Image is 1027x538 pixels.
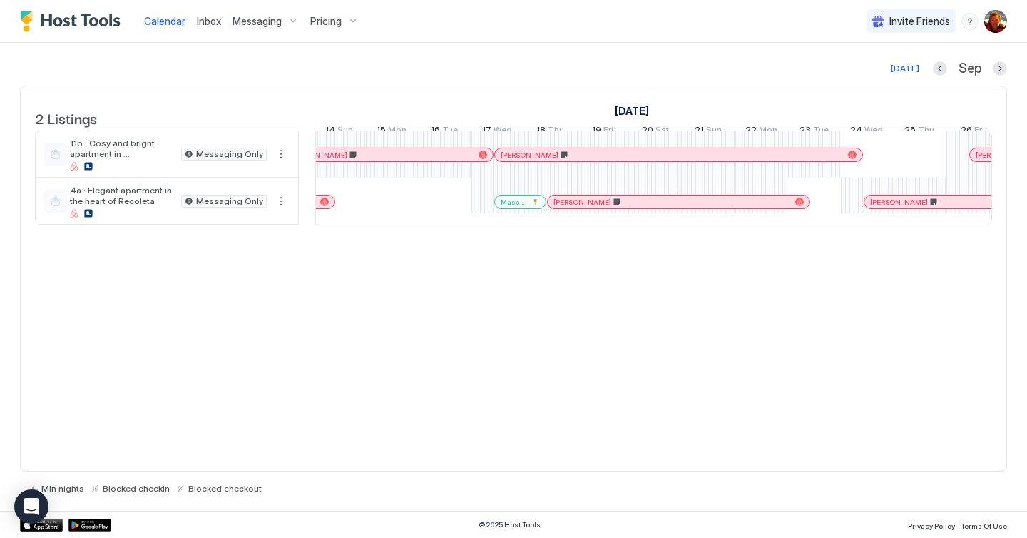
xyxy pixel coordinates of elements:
[431,124,440,139] span: 16
[961,522,1007,530] span: Terms Of Use
[197,15,221,27] span: Inbox
[103,483,170,494] span: Blocked checkin
[638,121,673,142] a: September 20, 2025
[901,121,938,142] a: September 25, 2025
[799,124,811,139] span: 23
[603,124,613,139] span: Fri
[373,121,410,142] a: September 15, 2025
[70,185,175,206] span: 4a · Elegant apartment in the heart of Recoleta
[959,61,981,77] span: Sep
[933,61,947,76] button: Previous month
[272,146,290,163] div: menu
[961,517,1007,532] a: Terms Of Use
[427,121,461,142] a: September 16, 2025
[501,198,526,207] span: Mass producciones
[957,121,988,142] a: September 26, 2025
[144,15,185,27] span: Calendar
[442,124,458,139] span: Tue
[479,520,541,529] span: © 2025 Host Tools
[655,124,669,139] span: Sat
[908,522,955,530] span: Privacy Policy
[993,61,1007,76] button: Next month
[479,121,516,142] a: September 17, 2025
[290,151,347,160] span: [PERSON_NAME]
[796,121,832,142] a: September 23, 2025
[41,483,84,494] span: Min nights
[197,14,221,29] a: Inbox
[553,198,611,207] span: [PERSON_NAME]
[144,14,185,29] a: Calendar
[20,519,63,532] a: App Store
[536,124,546,139] span: 18
[891,62,919,75] div: [DATE]
[388,124,407,139] span: Mon
[68,519,111,532] a: Google Play Store
[35,107,97,128] span: 2 Listings
[847,121,887,142] a: September 24, 2025
[813,124,829,139] span: Tue
[850,124,862,139] span: 24
[706,124,722,139] span: Sun
[337,124,353,139] span: Sun
[533,121,568,142] a: September 18, 2025
[642,124,653,139] span: 20
[482,124,491,139] span: 17
[310,15,342,28] span: Pricing
[904,124,916,139] span: 25
[742,121,781,142] a: September 22, 2025
[272,146,290,163] button: More options
[870,198,928,207] span: [PERSON_NAME]
[984,10,1007,33] div: User profile
[501,151,558,160] span: [PERSON_NAME]
[14,489,48,524] div: Open Intercom Messenger
[70,138,175,159] span: 11b · Cosy and bright apartment in [GEOGRAPHIC_DATA]
[864,124,883,139] span: Wed
[961,13,979,30] div: menu
[918,124,934,139] span: Thu
[974,124,984,139] span: Fri
[611,101,653,121] a: September 1, 2025
[272,193,290,210] button: More options
[272,193,290,210] div: menu
[20,11,127,32] a: Host Tools Logo
[322,121,357,142] a: September 14, 2025
[377,124,386,139] span: 15
[548,124,564,139] span: Thu
[889,60,921,77] button: [DATE]
[759,124,777,139] span: Mon
[961,124,972,139] span: 26
[592,124,601,139] span: 19
[745,124,757,139] span: 22
[889,15,950,28] span: Invite Friends
[188,483,262,494] span: Blocked checkout
[691,121,725,142] a: September 21, 2025
[695,124,704,139] span: 21
[494,124,512,139] span: Wed
[588,121,617,142] a: September 19, 2025
[325,124,335,139] span: 14
[233,15,282,28] span: Messaging
[908,517,955,532] a: Privacy Policy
